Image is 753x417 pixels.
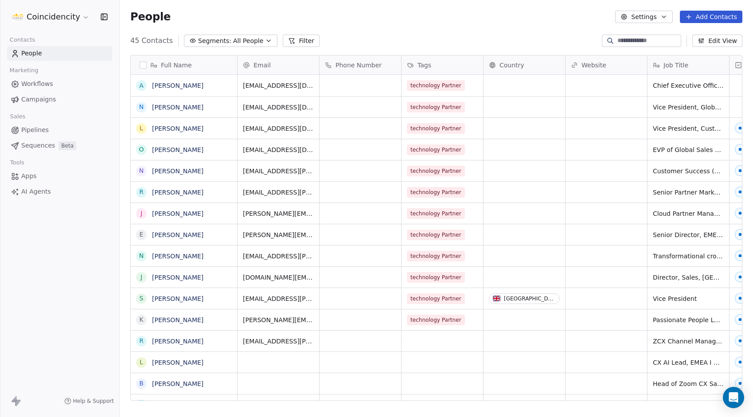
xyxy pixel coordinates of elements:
div: K [139,315,143,324]
span: [EMAIL_ADDRESS][PERSON_NAME][DOMAIN_NAME] [243,188,314,197]
span: Vice President, Global Strategic Partner Sales [653,103,724,112]
div: R [139,187,144,197]
a: People [7,46,112,61]
a: [PERSON_NAME] [152,380,203,387]
span: Website [581,61,606,70]
span: technology Partner [407,144,465,155]
a: AI Agents [7,184,112,199]
span: [EMAIL_ADDRESS][DOMAIN_NAME] [243,124,314,133]
span: technology Partner [407,251,465,261]
a: [PERSON_NAME] [152,338,203,345]
span: Director, Sales, [GEOGRAPHIC_DATA] & [GEOGRAPHIC_DATA] [653,273,724,282]
div: L [140,358,143,367]
div: E [140,230,144,239]
span: Sales [6,110,29,123]
span: Senior Partner Marketing Manager [653,188,724,197]
div: L [140,124,143,133]
span: [PERSON_NAME][EMAIL_ADDRESS][PERSON_NAME][DOMAIN_NAME] [243,316,314,324]
div: Full Name [131,55,237,74]
span: Tools [6,156,28,169]
div: N [139,166,144,175]
span: [EMAIL_ADDRESS][PERSON_NAME][DOMAIN_NAME] [243,294,314,303]
span: Marketing [6,64,42,77]
div: Job Title [648,55,729,74]
span: Country [499,61,524,70]
span: technology Partner [407,187,465,198]
span: Vice President, Customer Experience [653,124,724,133]
span: Segments: [198,36,231,46]
span: Apps [21,171,37,181]
span: Help & Support [73,398,114,405]
span: [PERSON_NAME][EMAIL_ADDRESS][DOMAIN_NAME] [243,209,314,218]
span: technology Partner [407,102,465,113]
span: ZCX Channel Manager EMEA [653,337,724,346]
span: technology Partner [407,123,465,134]
div: Website [566,55,647,74]
a: Pipelines [7,123,112,137]
span: Passionate People Leader | Driving New Business Sales Across UKI [653,316,724,324]
span: technology Partner [407,208,465,219]
a: [PERSON_NAME] [152,146,203,153]
div: Open Intercom Messenger [723,387,744,408]
span: Contacts [6,33,39,47]
button: Coincidencity [11,9,91,24]
span: Job Title [663,61,688,70]
div: J [140,209,142,218]
span: Coincidencity [27,11,80,23]
span: Sequences [21,141,55,150]
div: A [139,81,144,90]
span: Transformational cross functional business leader [653,252,724,261]
div: [GEOGRAPHIC_DATA] [504,296,556,302]
button: Add Contacts [680,11,742,23]
div: N [139,102,144,112]
span: technology Partner [407,293,465,304]
span: [DOMAIN_NAME][EMAIL_ADDRESS][DOMAIN_NAME] [243,273,314,282]
span: [EMAIL_ADDRESS][PERSON_NAME][DOMAIN_NAME] [243,167,314,175]
a: [PERSON_NAME] [152,104,203,111]
span: Workflows [21,79,53,89]
div: R [139,336,144,346]
a: Apps [7,169,112,183]
span: technology Partner [407,272,465,283]
span: technology Partner [407,230,465,240]
a: [PERSON_NAME] [152,210,203,217]
span: technology Partner [407,80,465,91]
span: Email [254,61,271,70]
button: Filter [283,35,320,47]
span: EVP of Global Sales and Chief Sales Officer at [GEOGRAPHIC_DATA] [653,145,724,154]
span: Customer Success (EMEA) [PERSON_NAME] [653,167,724,175]
a: [PERSON_NAME] [152,82,203,89]
div: A [139,400,144,409]
span: [EMAIL_ADDRESS][DOMAIN_NAME] [243,81,314,90]
div: N [139,251,144,261]
button: Settings [615,11,672,23]
span: Cloud Partner Manager ([GEOGRAPHIC_DATA] & [GEOGRAPHIC_DATA]) [653,209,724,218]
a: SequencesBeta [7,138,112,153]
a: Help & Support [64,398,114,405]
span: [EMAIL_ADDRESS][DOMAIN_NAME] [243,145,314,154]
div: B [139,379,144,388]
span: Full Name [161,61,192,70]
span: technology Partner [407,166,465,176]
div: Email [238,55,319,74]
a: Campaigns [7,92,112,107]
a: [PERSON_NAME] [152,168,203,175]
span: [EMAIL_ADDRESS][DOMAIN_NAME] [243,103,314,112]
span: Chief Executive Officer, Orange Business [653,81,724,90]
span: Head of Zoom CX Sales EMEA [653,379,724,388]
div: Phone Number [320,55,401,74]
span: Pipelines [21,125,49,135]
a: [PERSON_NAME] [152,359,203,366]
span: Senior Director, EMEA Integrated Marketing Programs at Genesys [653,230,724,239]
div: O [139,145,144,154]
span: [PERSON_NAME][EMAIL_ADDRESS][DOMAIN_NAME] [243,230,314,239]
span: Tags [417,61,431,70]
a: [PERSON_NAME] [152,295,203,302]
div: grid [131,75,238,401]
span: All People [233,36,263,46]
a: [PERSON_NAME] [152,316,203,323]
span: People [130,10,171,23]
span: Phone Number [336,61,382,70]
span: People [21,49,42,58]
span: [EMAIL_ADDRESS][PERSON_NAME][DOMAIN_NAME] [243,337,314,346]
